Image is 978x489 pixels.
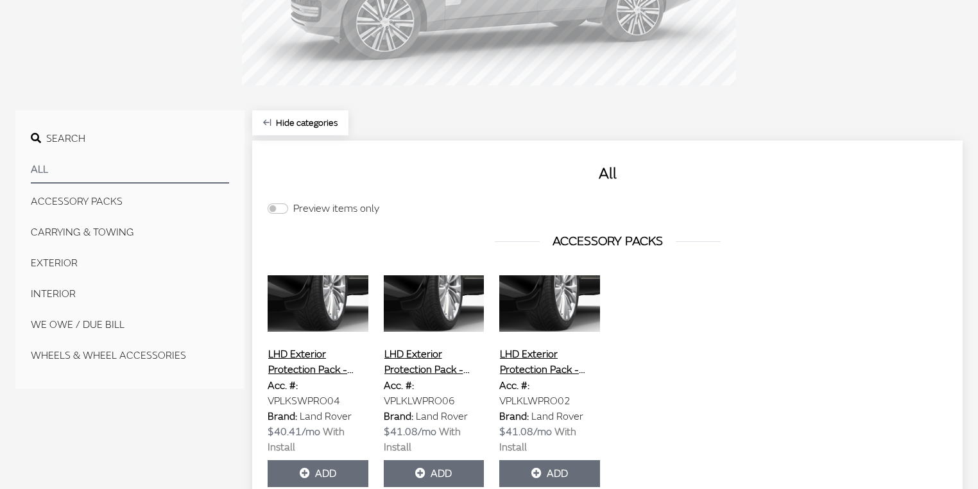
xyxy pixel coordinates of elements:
button: Add [499,460,600,487]
label: Brand: [268,409,297,424]
h3: ACCESSORY PACKS [268,232,947,251]
label: Acc. #: [384,378,414,393]
span: $40.41/mo [268,425,320,438]
button: Hide categories [252,110,348,135]
img: Image for LHD Exterior Protection Pack - Long Wheel Base 7 Seats [384,271,485,336]
span: $41.08/mo [499,425,552,438]
button: LHD Exterior Protection Pack - Executive Seating [268,346,368,378]
button: All [31,157,229,184]
label: Acc. #: [499,378,529,393]
label: Brand: [499,409,529,424]
button: Add [384,460,485,487]
button: CARRYING & TOWING [31,219,229,245]
span: Search [46,132,85,145]
label: Acc. #: [268,378,298,393]
button: EXTERIOR [31,250,229,276]
span: Land Rover [300,410,352,423]
span: Land Rover [531,410,583,423]
img: Image for LHD Exterior Protection Pack - Long Wheel Base Non-Executive Seating [499,271,600,336]
label: Preview items only [293,201,379,216]
h2: All [268,162,947,185]
span: $41.08/mo [384,425,436,438]
span: VPLKLWPRO06 [384,395,455,407]
button: Add [268,460,368,487]
button: LHD Exterior Protection Pack - Long Wheel Base Non-Executive Seating [499,346,600,378]
button: ACCESSORY PACKS [31,189,229,214]
span: VPLKSWPRO04 [268,395,340,407]
button: We Owe / Due Bill [31,312,229,338]
button: WHEELS & WHEEL ACCESSORIES [31,343,229,368]
span: VPLKLWPRO02 [499,395,570,407]
span: Land Rover [416,410,468,423]
button: LHD Exterior Protection Pack - Long Wheel Base 7 Seats [384,346,485,378]
img: Image for LHD Exterior Protection Pack - Executive Seating [268,271,368,336]
label: Brand: [384,409,413,424]
span: Click to hide category section. [276,117,338,128]
button: INTERIOR [31,281,229,307]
